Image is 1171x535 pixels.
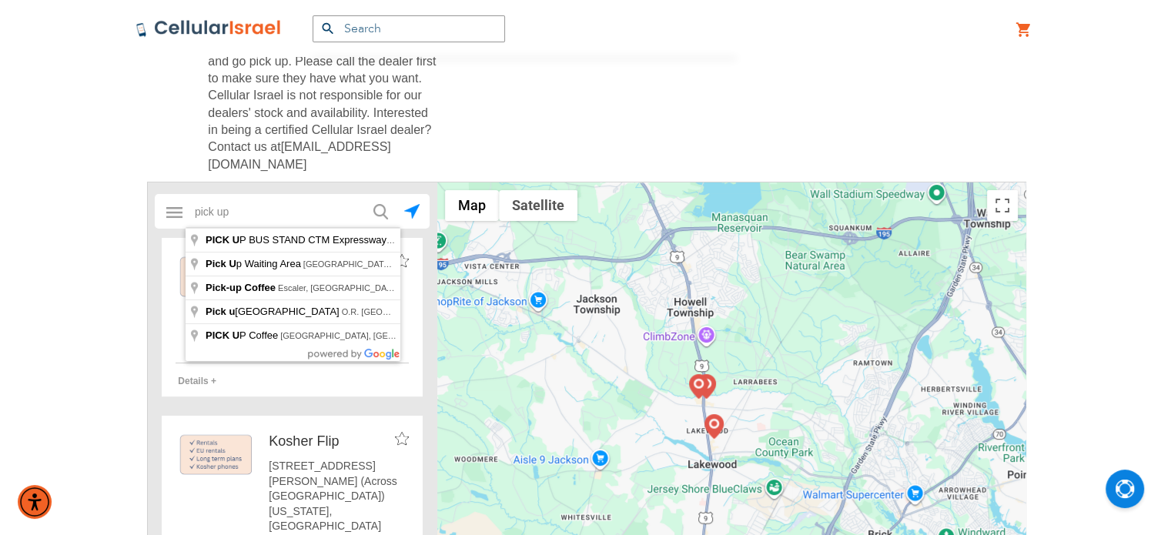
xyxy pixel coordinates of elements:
[987,190,1018,221] button: Toggle fullscreen view
[280,331,552,340] span: [GEOGRAPHIC_DATA], [GEOGRAPHIC_DATA] [GEOGRAPHIC_DATA]
[176,432,257,479] img: https://call.cellularisrael.com/media/mageplaza/store_locator/k/o/kosher_flip-_rentals-eu_rentals...
[136,19,282,38] img: Cellular Israel Logo
[206,234,239,246] span: PICK U
[499,190,577,221] button: Show satellite imagery
[206,234,389,246] span: P BUS STAND CTM Expressway
[206,258,236,269] span: Pick U
[208,18,439,174] span: These locations are walk-in only; you cannot order on the website in advance and go pick up. Plea...
[342,307,635,316] span: O.R. [GEOGRAPHIC_DATA], [GEOGRAPHIC_DATA], [GEOGRAPHIC_DATA]
[278,283,678,293] span: Escaler, [GEOGRAPHIC_DATA], [GEOGRAPHIC_DATA], [GEOGRAPHIC_DATA], [GEOGRAPHIC_DATA]
[18,485,52,519] div: Accessibility Menu
[206,306,342,317] span: [GEOGRAPHIC_DATA]
[206,329,280,341] span: P Coffee
[206,306,235,317] span: Pick u
[395,254,409,267] img: favorites_store_disabled.png
[206,258,303,269] span: p Waiting Area
[186,196,400,227] input: Enter a location
[206,282,276,293] span: Pick-up Coffee
[303,259,484,269] span: [GEOGRAPHIC_DATA], [GEOGRAPHIC_DATA]
[445,190,499,221] button: Show street map
[395,432,409,445] img: favorites_store_disabled.png
[178,376,216,386] span: Details +
[313,15,505,42] input: Search
[269,433,339,449] span: Kosher Flip
[176,254,257,301] img: https://call.cellularisrael.com/media/mageplaza/store_locator/s/a/safecell-_lakewood-_rentals-lt-...
[206,329,239,341] span: PICK U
